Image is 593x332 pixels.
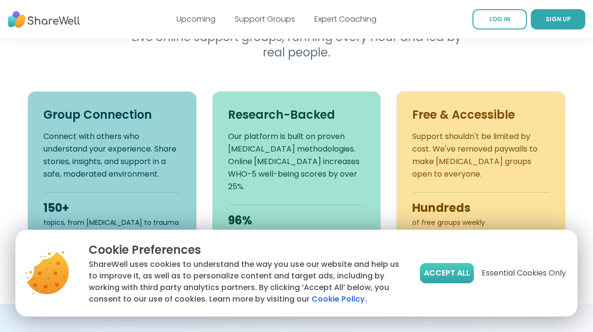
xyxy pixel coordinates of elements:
[472,9,527,29] a: LOG IN
[89,259,404,305] p: ShareWell uses cookies to understand the way you use our website and help us to improve it, as we...
[482,267,566,279] span: Essential Cookies Only
[531,9,585,29] a: SIGN UP
[412,130,550,180] p: Support shouldn't be limited by cost. We've removed paywalls to make [MEDICAL_DATA] groups open t...
[412,107,550,123] h3: Free & Accessible
[228,107,365,123] h3: Research-Backed
[89,241,404,259] p: Cookie Preferences
[111,29,482,60] p: Live online support groups, running every hour and led by real people.
[235,14,295,25] a: Support Groups
[228,213,365,228] div: 96%
[311,293,367,305] a: Cookie Policy.
[314,14,377,25] a: Expert Coaching
[424,267,470,279] span: Accept All
[546,15,571,23] span: SIGN UP
[176,14,216,25] a: Upcoming
[489,15,510,23] span: LOG IN
[8,6,80,33] img: ShareWell Nav Logo
[43,200,181,216] div: 150+
[228,130,365,193] p: Our platform is built on proven [MEDICAL_DATA] methodologies. Online [MEDICAL_DATA] increases WHO...
[43,218,181,237] div: topics, from [MEDICAL_DATA] to trauma recovery
[412,200,550,216] div: Hundreds
[412,218,550,227] div: of free groups weekly
[420,263,474,283] button: Accept All
[43,107,181,123] h3: Group Connection
[43,130,181,180] p: Connect with others who understand your experience. Share stories, insights, and support in a saf...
